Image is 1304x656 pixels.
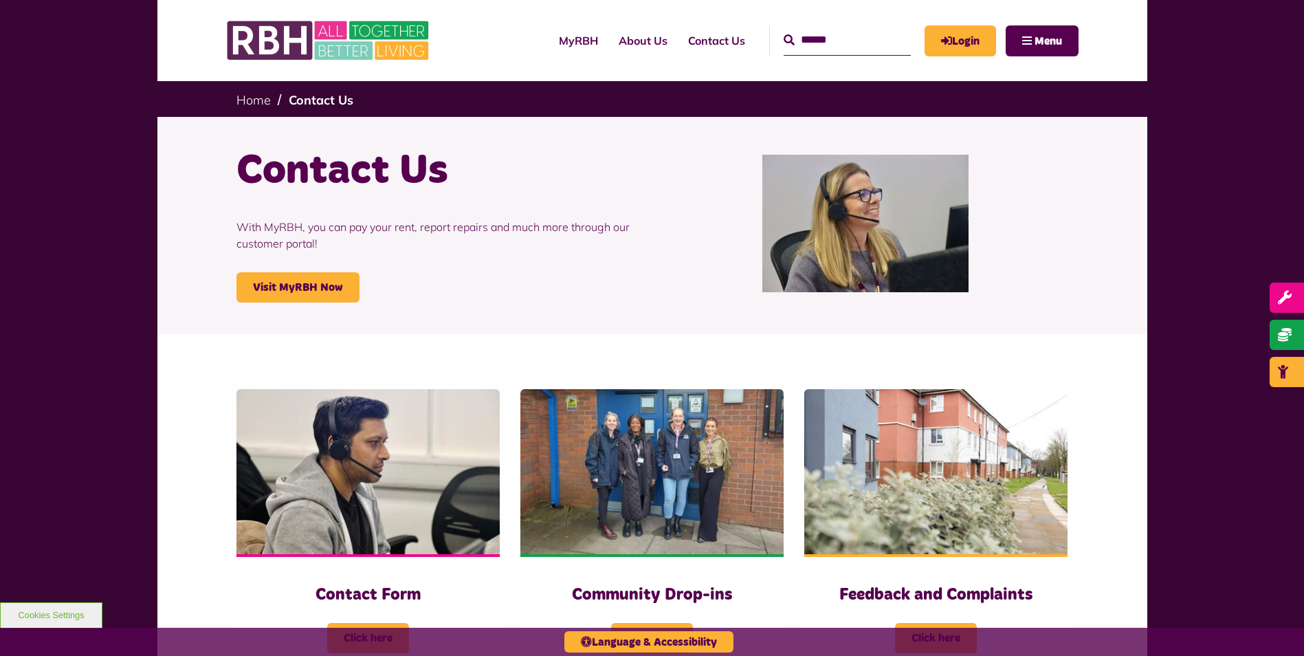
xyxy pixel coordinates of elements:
[832,584,1040,606] h3: Feedback and Complaints
[289,92,353,108] a: Contact Us
[678,22,755,59] a: Contact Us
[236,389,500,554] img: Contact Centre February 2024 (4)
[520,389,784,554] img: Heywood Drop In 2024
[804,389,1068,554] img: SAZMEDIA RBH 22FEB24 97
[226,14,432,67] img: RBH
[762,155,969,292] img: Contact Centre February 2024 (1)
[564,631,733,653] button: Language & Accessibility
[236,92,271,108] a: Home
[925,25,996,56] a: MyRBH
[327,623,409,653] span: Click here
[611,623,693,653] span: Click here
[608,22,678,59] a: About Us
[236,272,360,303] a: Visit MyRBH Now
[236,144,642,198] h1: Contact Us
[1242,594,1304,656] iframe: Netcall Web Assistant for live chat
[548,584,756,606] h3: Community Drop-ins
[549,22,608,59] a: MyRBH
[895,623,977,653] span: Click here
[1035,36,1062,47] span: Menu
[264,584,472,606] h3: Contact Form
[236,198,642,272] p: With MyRBH, you can pay your rent, report repairs and much more through our customer portal!
[1006,25,1079,56] button: Navigation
